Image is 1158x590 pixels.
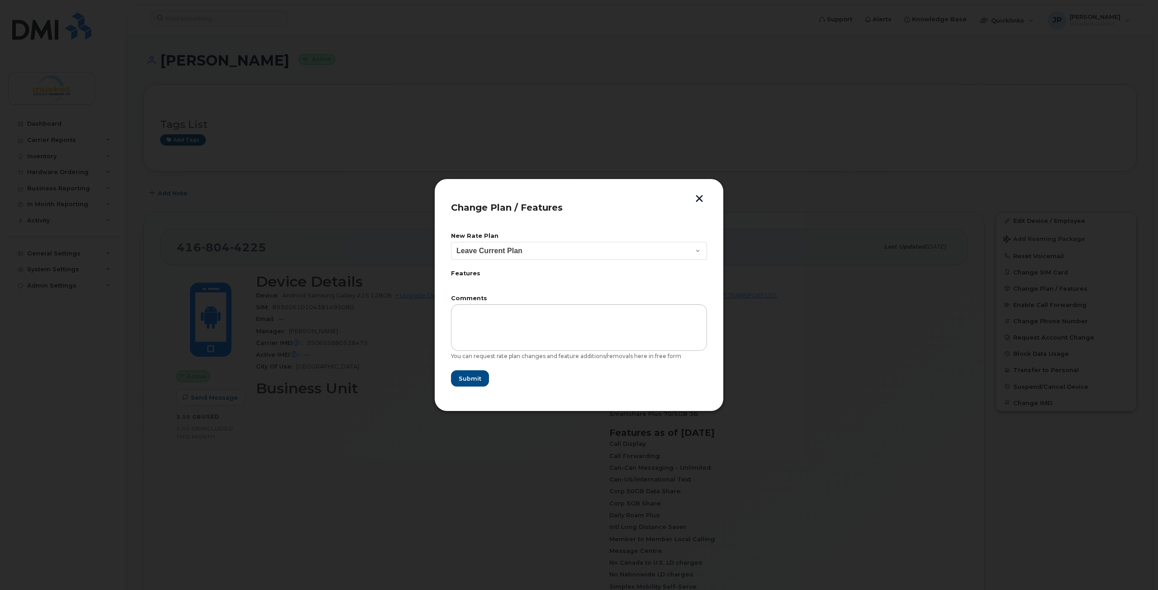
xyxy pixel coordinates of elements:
label: Features [451,271,707,277]
label: New Rate Plan [451,233,707,239]
span: Submit [459,374,481,383]
button: Submit [451,370,489,387]
div: You can request rate plan changes and feature additions/removals here in free form [451,353,707,360]
span: Change Plan / Features [451,202,563,213]
label: Comments [451,296,707,302]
